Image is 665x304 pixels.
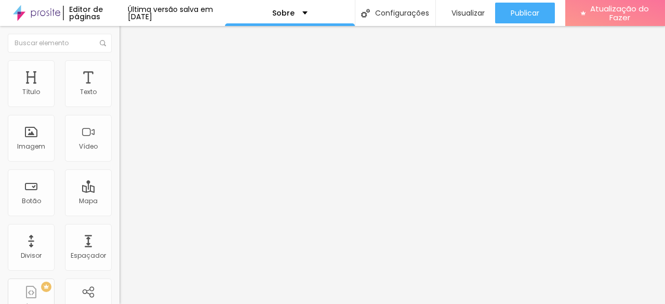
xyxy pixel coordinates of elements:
[79,142,98,151] font: Vídeo
[451,8,485,18] font: Visualizar
[71,251,106,260] font: Espaçador
[69,4,103,22] font: Editor de páginas
[436,3,495,23] button: Visualizar
[272,8,295,18] font: Sobre
[119,26,665,304] iframe: Editor
[8,34,112,52] input: Buscar elemento
[79,196,98,205] font: Mapa
[80,87,97,96] font: Texto
[17,142,45,151] font: Imagem
[100,40,106,46] img: Ícone
[361,9,370,18] img: Ícone
[128,4,213,22] font: Última versão salva em [DATE]
[375,8,429,18] font: Configurações
[21,251,42,260] font: Divisor
[590,3,649,23] font: Atualização do Fazer
[495,3,555,23] button: Publicar
[22,196,41,205] font: Botão
[511,8,539,18] font: Publicar
[22,87,40,96] font: Título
